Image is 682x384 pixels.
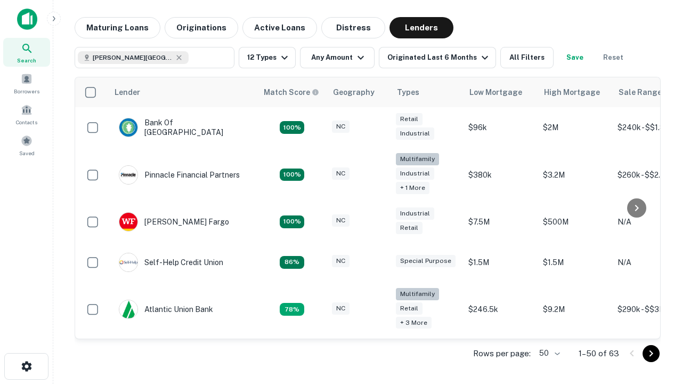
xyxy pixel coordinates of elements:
[332,167,350,180] div: NC
[3,38,50,67] a: Search
[538,107,612,148] td: $2M
[257,77,327,107] th: Capitalize uses an advanced AI algorithm to match your search with the best lender. The match sco...
[396,302,423,315] div: Retail
[239,47,296,68] button: 12 Types
[75,17,160,38] button: Maturing Loans
[538,202,612,242] td: $500M
[264,86,319,98] div: Capitalize uses an advanced AI algorithm to match your search with the best lender. The match sco...
[396,153,439,165] div: Multifamily
[119,165,240,185] div: Pinnacle Financial Partners
[538,148,612,202] td: $3.2M
[333,86,375,99] div: Geography
[19,149,35,157] span: Saved
[379,47,496,68] button: Originated Last 6 Months
[119,300,213,319] div: Atlantic Union Bank
[579,347,619,360] p: 1–50 of 63
[17,56,36,65] span: Search
[391,77,463,107] th: Types
[280,169,304,181] div: Matching Properties: 23, hasApolloMatch: undefined
[119,118,137,137] img: picture
[119,253,223,272] div: Self-help Credit Union
[264,86,317,98] h6: Match Score
[93,53,173,62] span: [PERSON_NAME][GEOGRAPHIC_DATA], [GEOGRAPHIC_DATA]
[389,17,453,38] button: Lenders
[538,242,612,283] td: $1.5M
[119,253,137,271] img: picture
[396,113,423,125] div: Retail
[396,127,434,140] div: Industrial
[535,346,562,361] div: 50
[558,47,592,68] button: Save your search to get updates of matches that match your search criteria.
[473,347,531,360] p: Rows per page:
[300,47,375,68] button: Any Amount
[544,86,600,99] div: High Mortgage
[396,288,439,300] div: Multifamily
[596,47,630,68] button: Reset
[165,17,238,38] button: Originations
[332,214,350,227] div: NC
[538,283,612,337] td: $9.2M
[463,148,538,202] td: $380k
[3,131,50,159] a: Saved
[280,303,304,316] div: Matching Properties: 10, hasApolloMatch: undefined
[119,213,137,231] img: picture
[119,212,229,231] div: [PERSON_NAME] Fargo
[280,121,304,134] div: Matching Properties: 14, hasApolloMatch: undefined
[242,17,317,38] button: Active Loans
[332,255,350,267] div: NC
[397,86,419,99] div: Types
[538,77,612,107] th: High Mortgage
[396,207,434,220] div: Industrial
[108,77,257,107] th: Lender
[387,51,491,64] div: Originated Last 6 Months
[3,100,50,129] a: Contacts
[119,300,137,318] img: picture
[119,166,137,184] img: picture
[463,283,538,337] td: $246.5k
[280,256,304,269] div: Matching Properties: 11, hasApolloMatch: undefined
[619,86,662,99] div: Sale Range
[629,265,682,316] iframe: Chat Widget
[280,215,304,228] div: Matching Properties: 14, hasApolloMatch: undefined
[321,17,385,38] button: Distress
[396,317,432,329] div: + 3 more
[463,77,538,107] th: Low Mortgage
[332,121,350,133] div: NC
[14,87,39,95] span: Borrowers
[643,345,660,362] button: Go to next page
[16,118,37,126] span: Contacts
[396,255,456,267] div: Special Purpose
[463,107,538,148] td: $96k
[3,69,50,98] a: Borrowers
[119,118,247,137] div: Bank Of [GEOGRAPHIC_DATA]
[332,302,350,315] div: NC
[396,222,423,234] div: Retail
[396,182,429,194] div: + 1 more
[17,9,37,30] img: capitalize-icon.png
[463,202,538,242] td: $7.5M
[469,86,522,99] div: Low Mortgage
[115,86,140,99] div: Lender
[463,242,538,283] td: $1.5M
[500,47,554,68] button: All Filters
[396,167,434,180] div: Industrial
[327,77,391,107] th: Geography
